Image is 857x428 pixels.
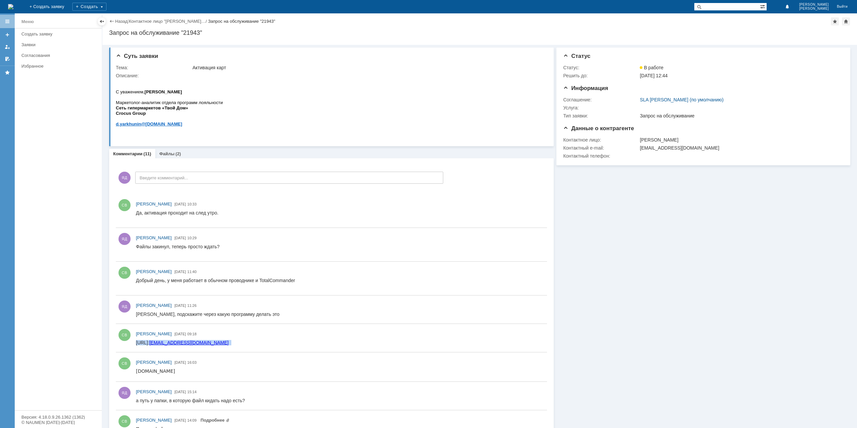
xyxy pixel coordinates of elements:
[760,3,767,9] span: Расширенный поиск
[640,113,839,118] div: Запрос на обслуживание
[187,270,197,274] span: 11:40
[116,65,191,70] div: Тема:
[640,137,839,143] div: [PERSON_NAME]
[136,359,172,366] a: [PERSON_NAME]
[563,85,608,91] span: Информация
[563,65,638,70] div: Статус:
[72,3,106,11] div: Создать
[563,125,634,132] span: Данные о контрагенте
[136,418,172,423] span: [PERSON_NAME]
[98,17,106,25] div: Скрыть меню
[187,202,197,206] span: 10:33
[113,151,143,156] a: Комментарии
[128,18,129,23] div: |
[842,17,850,25] div: Сделать домашней страницей
[563,137,638,143] div: Контактное лицо:
[563,145,638,151] div: Контактный e-mail:
[201,418,230,423] a: Прикреплены файлы: A20201123АОК.txt
[136,201,172,207] a: [PERSON_NAME]
[136,417,172,424] a: [PERSON_NAME]
[640,97,723,102] a: SLA [PERSON_NAME] (по умолчанию)
[563,153,638,159] div: Контактный телефон:
[136,235,172,241] a: [PERSON_NAME]
[136,268,172,275] a: [PERSON_NAME]
[29,11,66,16] b: [PERSON_NAME]
[21,42,98,47] div: Заявки
[563,97,638,102] div: Соглашение:
[136,303,172,308] span: [PERSON_NAME]
[19,50,100,61] a: Согласования
[174,418,186,422] span: [DATE]
[136,235,172,240] span: [PERSON_NAME]
[129,19,206,24] a: Контактное лицо "[PERSON_NAME]…
[21,18,34,26] div: Меню
[187,236,197,240] span: 10:29
[19,39,100,50] a: Заявки
[136,360,172,365] span: [PERSON_NAME]
[159,151,175,156] a: Файлы
[2,29,13,40] a: Создать заявку
[144,151,151,156] div: (11)
[21,53,98,58] div: Согласования
[208,19,275,24] div: Запрос на обслуживание "21943"
[136,269,172,274] span: [PERSON_NAME]
[136,201,172,206] span: [PERSON_NAME]
[799,7,829,11] span: [PERSON_NAME]
[174,390,186,394] span: [DATE]
[109,29,850,36] div: Запрос на обслуживание "21943"
[187,332,197,336] span: 09:18
[174,304,186,308] span: [DATE]
[21,420,95,425] div: © NAUMEN [DATE]-[DATE]
[25,43,67,48] span: @[DOMAIN_NAME]
[136,389,172,395] a: [PERSON_NAME]
[8,4,13,9] img: logo
[563,113,638,118] div: Тип заявки:
[136,302,172,309] a: [PERSON_NAME]
[174,270,186,274] span: [DATE]
[640,65,663,70] span: В работе
[640,145,839,151] div: [EMAIL_ADDRESS][DOMAIN_NAME]
[831,17,839,25] div: Добавить в избранное
[192,65,543,70] div: Активация карт
[115,19,128,24] a: Назад
[129,19,208,24] div: /
[21,31,98,36] div: Создать заявку
[563,53,590,59] span: Статус
[136,331,172,337] a: [PERSON_NAME]
[119,172,131,184] span: ЯД
[187,390,197,394] span: 15:14
[563,73,638,78] div: Решить до:
[174,360,186,364] span: [DATE]
[174,236,186,240] span: [DATE]
[799,3,829,7] span: [PERSON_NAME]
[563,105,638,110] div: Услуга:
[187,304,197,308] span: 11:26
[136,389,172,394] span: [PERSON_NAME]
[136,331,172,336] span: [PERSON_NAME]
[2,41,13,52] a: Мои заявки
[21,64,90,69] div: Избранное
[21,415,95,419] div: Версия: 4.18.0.9.26.1362 (1362)
[2,54,13,64] a: Мои согласования
[19,29,100,39] a: Создать заявку
[174,202,186,206] span: [DATE]
[116,53,158,59] span: Суть заявки
[116,73,544,78] div: Описание:
[187,360,197,364] span: 16:03
[175,151,181,156] div: (2)
[640,73,668,78] span: [DATE] 12:44
[187,418,197,422] span: 14:09
[8,4,13,9] a: Перейти на домашнюю страницу
[174,332,186,336] span: [DATE]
